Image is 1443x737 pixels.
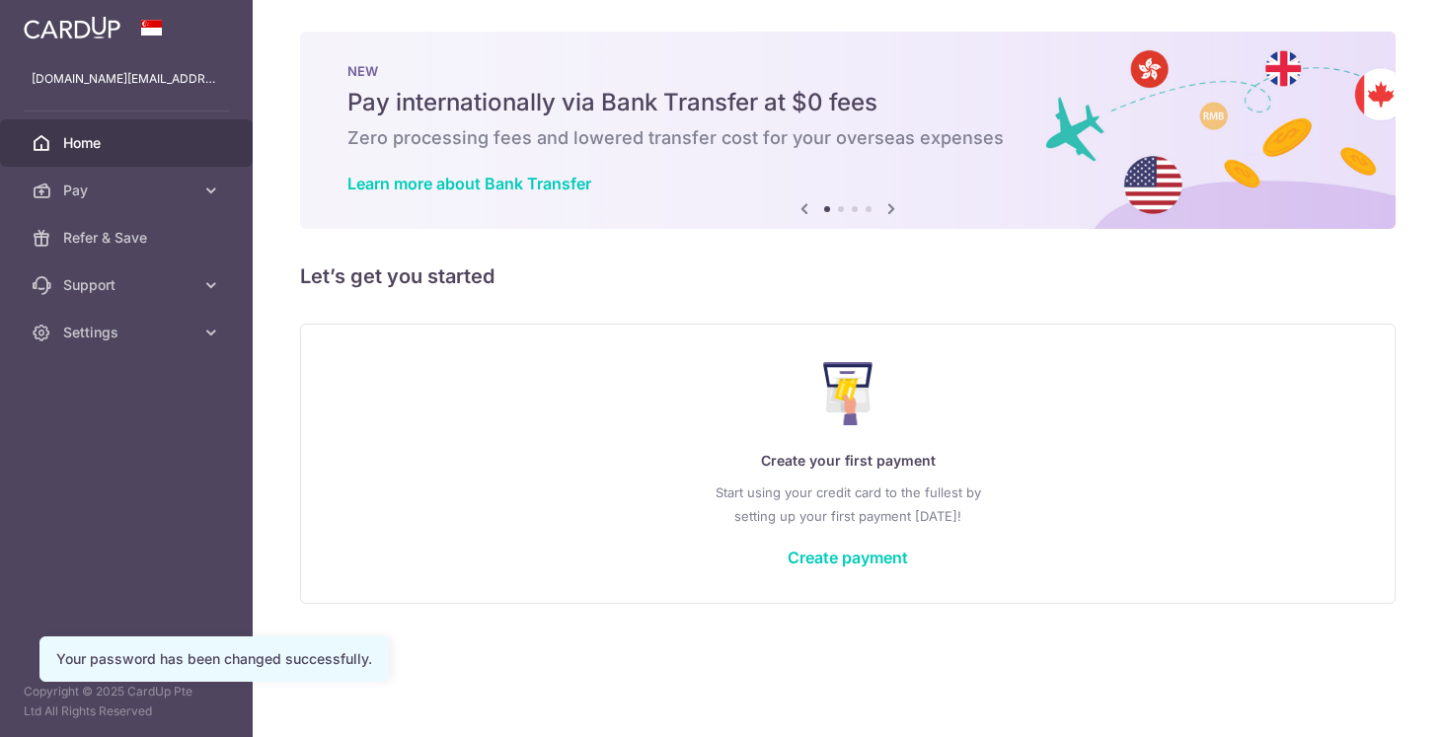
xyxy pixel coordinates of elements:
span: Support [63,275,193,295]
img: CardUp [24,16,120,39]
p: [DOMAIN_NAME][EMAIL_ADDRESS][DOMAIN_NAME] [32,69,221,89]
p: NEW [347,63,1348,79]
h6: Zero processing fees and lowered transfer cost for your overseas expenses [347,126,1348,150]
img: Make Payment [823,362,873,425]
span: Pay [63,181,193,200]
a: Learn more about Bank Transfer [347,174,591,193]
div: Your password has been changed successfully. [56,649,372,669]
span: Settings [63,323,193,342]
img: Bank transfer banner [300,32,1396,229]
p: Start using your credit card to the fullest by setting up your first payment [DATE]! [341,480,1355,528]
p: Create your first payment [341,449,1355,473]
span: Refer & Save [63,228,193,248]
h5: Let’s get you started [300,260,1396,292]
a: Create payment [788,548,908,567]
h5: Pay internationally via Bank Transfer at $0 fees [347,87,1348,118]
span: Home [63,133,193,153]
